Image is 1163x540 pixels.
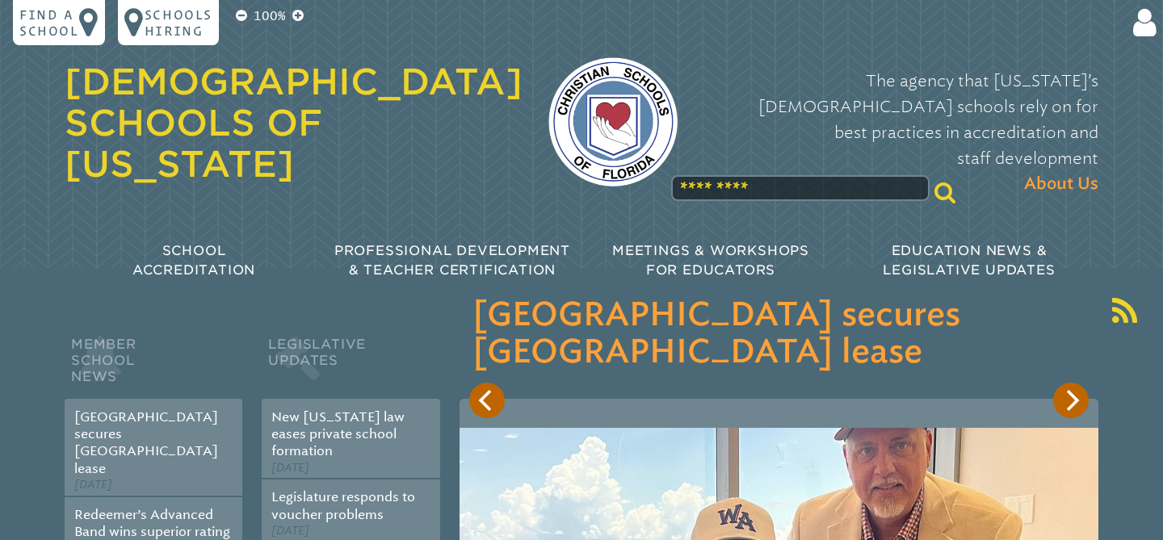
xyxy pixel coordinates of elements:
[469,383,505,418] button: Previous
[1024,171,1098,197] span: About Us
[271,524,309,538] span: [DATE]
[271,489,415,521] a: Legislature responds to voucher problems
[74,478,112,492] span: [DATE]
[262,333,439,399] h2: Legislative Updates
[612,243,809,278] span: Meetings & Workshops for Educators
[19,6,79,39] p: Find a school
[1053,383,1089,418] button: Next
[132,243,255,278] span: School Accreditation
[74,409,218,476] a: [GEOGRAPHIC_DATA] secures [GEOGRAPHIC_DATA] lease
[271,461,309,475] span: [DATE]
[65,61,523,185] a: [DEMOGRAPHIC_DATA] Schools of [US_STATE]
[65,333,242,399] h2: Member School News
[334,243,570,278] span: Professional Development & Teacher Certification
[145,6,212,39] p: Schools Hiring
[703,68,1098,197] p: The agency that [US_STATE]’s [DEMOGRAPHIC_DATA] schools rely on for best practices in accreditati...
[271,409,405,459] a: New [US_STATE] law eases private school formation
[250,6,289,26] p: 100%
[472,297,1085,371] h3: [GEOGRAPHIC_DATA] secures [GEOGRAPHIC_DATA] lease
[548,57,678,186] img: csf-logo-web-colors.png
[74,507,230,539] a: Redeemer’s Advanced Band wins superior rating
[883,243,1055,278] span: Education News & Legislative Updates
